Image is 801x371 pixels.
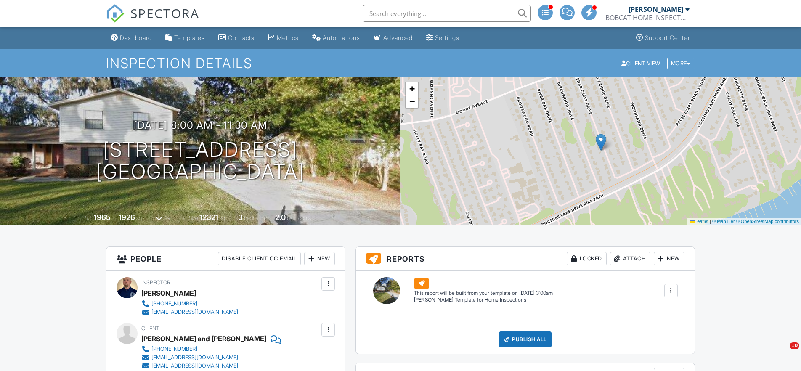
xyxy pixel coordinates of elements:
[220,215,230,221] span: sq.ft.
[141,308,238,316] a: [EMAIL_ADDRESS][DOMAIN_NAME]
[120,34,152,41] div: Dashboard
[370,30,416,46] a: Advanced
[218,252,301,265] div: Disable Client CC Email
[790,342,799,349] span: 10
[618,58,664,69] div: Client View
[423,30,463,46] a: Settings
[151,363,238,369] div: [EMAIL_ADDRESS][DOMAIN_NAME]
[363,5,531,22] input: Search everything...
[108,30,155,46] a: Dashboard
[215,30,258,46] a: Contacts
[119,213,135,222] div: 1926
[323,34,360,41] div: Automations
[106,247,345,271] h3: People
[106,4,125,23] img: The Best Home Inspection Software - Spectora
[605,13,690,22] div: BOBCAT HOME INSPECTOR
[265,30,302,46] a: Metrics
[736,219,799,224] a: © OpenStreetMap contributors
[710,219,711,224] span: |
[130,4,199,22] span: SPECTORA
[406,82,418,95] a: Zoom in
[141,279,170,286] span: Inspector
[304,252,335,265] div: New
[141,299,238,308] a: [PHONE_NUMBER]
[162,30,208,46] a: Templates
[629,5,683,13] div: [PERSON_NAME]
[712,219,735,224] a: © MapTiler
[277,34,299,41] div: Metrics
[228,34,255,41] div: Contacts
[151,346,197,352] div: [PHONE_NUMBER]
[174,34,205,41] div: Templates
[383,34,413,41] div: Advanced
[244,215,267,221] span: bedrooms
[414,297,553,304] div: [PERSON_NAME] Template for Home Inspections
[141,353,276,362] a: [EMAIL_ADDRESS][DOMAIN_NAME]
[356,247,695,271] h3: Reports
[141,332,266,345] div: [PERSON_NAME] and [PERSON_NAME]
[199,213,218,222] div: 12321
[238,213,243,222] div: 3
[151,354,238,361] div: [EMAIL_ADDRESS][DOMAIN_NAME]
[83,215,93,221] span: Built
[654,252,684,265] div: New
[435,34,459,41] div: Settings
[106,11,199,29] a: SPECTORA
[141,362,276,370] a: [EMAIL_ADDRESS][DOMAIN_NAME]
[141,345,276,353] a: [PHONE_NUMBER]
[151,300,197,307] div: [PHONE_NUMBER]
[141,287,196,299] div: [PERSON_NAME]
[106,56,695,71] h1: Inspection Details
[287,215,311,221] span: bathrooms
[414,290,553,297] div: This report will be built from your template on [DATE] 3:00am
[136,215,148,221] span: sq. ft.
[645,34,690,41] div: Support Center
[610,252,650,265] div: Attach
[772,342,793,363] iframe: Intercom live chat
[134,119,267,131] h3: [DATE] 8:00 am - 11:30 am
[409,96,415,106] span: −
[617,60,666,66] a: Client View
[96,139,305,183] h1: [STREET_ADDRESS] [GEOGRAPHIC_DATA]
[596,134,606,151] img: Marker
[309,30,363,46] a: Automations (Advanced)
[151,309,238,315] div: [EMAIL_ADDRESS][DOMAIN_NAME]
[667,58,695,69] div: More
[141,325,159,331] span: Client
[409,83,415,94] span: +
[406,95,418,108] a: Zoom out
[633,30,693,46] a: Support Center
[690,219,708,224] a: Leaflet
[94,213,111,222] div: 1965
[163,215,172,221] span: slab
[499,331,552,347] div: Publish All
[275,213,286,222] div: 2.0
[567,252,607,265] div: Locked
[180,215,198,221] span: Lot Size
